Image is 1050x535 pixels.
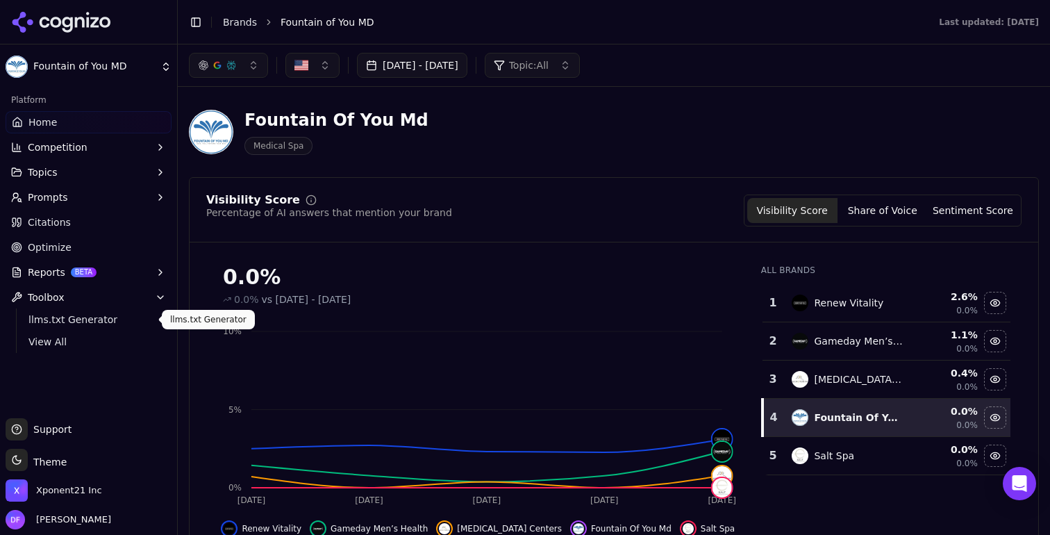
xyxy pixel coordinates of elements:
[762,399,1010,437] tr: 4fountain of you mdFountain Of You Md0.0%0.0%Hide fountain of you md data
[712,429,732,449] img: renew vitality
[792,447,808,464] img: salt spa
[701,523,735,534] span: Salt Spa
[683,523,694,534] img: salt spa
[984,292,1006,314] button: Hide renew vitality data
[915,290,978,304] div: 2.6 %
[762,322,1010,361] tr: 2gameday men’s healthGameday Men’s Health1.1%0.0%Hide gameday men’s health data
[762,437,1010,475] tr: 5salt spaSalt Spa0.0%0.0%Hide salt spa data
[956,458,978,469] span: 0.0%
[36,484,102,497] span: Xponent21 Inc
[457,523,562,534] span: [MEDICAL_DATA] Centers
[814,449,854,463] div: Salt Spa
[984,406,1006,429] button: Hide fountain of you md data
[206,195,300,206] div: Visibility Score
[28,456,67,468] span: Theme
[357,53,467,78] button: [DATE] - [DATE]
[331,523,428,534] span: Gameday Men’s Health
[956,420,978,431] span: 0.0%
[189,110,233,154] img: Fountain of You MD
[28,265,65,279] span: Reports
[228,405,242,415] tspan: 5%
[792,333,808,349] img: gameday men’s health
[223,265,733,290] div: 0.0%
[915,366,978,380] div: 0.4 %
[712,466,732,486] img: serotonin centers
[244,109,428,131] div: Fountain Of You Md
[768,371,778,388] div: 3
[28,290,65,304] span: Toolbox
[792,409,808,426] img: fountain of you md
[590,495,619,505] tspan: [DATE]
[6,111,172,133] a: Home
[837,198,928,223] button: Share of Voice
[792,295,808,311] img: renew vitality
[762,284,1010,322] tr: 1renew vitalityRenew Vitality2.6%0.0%Hide renew vitality data
[281,15,374,29] span: Fountain of You MD
[262,293,351,306] span: vs [DATE] - [DATE]
[439,523,450,534] img: serotonin centers
[708,495,736,505] tspan: [DATE]
[6,236,172,258] a: Optimize
[294,58,308,72] img: United States
[747,198,837,223] button: Visibility Score
[23,332,155,352] a: View All
[6,479,102,502] button: Open organization switcher
[956,305,978,316] span: 0.0%
[712,442,732,461] img: gameday men’s health
[769,409,778,426] div: 4
[591,523,672,534] span: Fountain Of You Md
[6,56,28,78] img: Fountain of You MD
[939,17,1039,28] div: Last updated: [DATE]
[915,443,978,456] div: 0.0 %
[28,165,58,179] span: Topics
[762,361,1010,399] tr: 3serotonin centers[MEDICAL_DATA] Centers0.4%0.0%Hide serotonin centers data
[984,330,1006,352] button: Hide gameday men’s health data
[244,137,312,155] span: Medical Spa
[509,58,549,72] span: Topic: All
[28,115,57,129] span: Home
[23,310,155,329] a: llms.txt Generator
[224,523,235,534] img: renew vitality
[31,513,111,526] span: [PERSON_NAME]
[355,495,383,505] tspan: [DATE]
[28,240,72,254] span: Optimize
[6,186,172,208] button: Prompts
[768,447,778,464] div: 5
[237,495,266,505] tspan: [DATE]
[6,286,172,308] button: Toolbox
[915,404,978,418] div: 0.0 %
[312,523,324,534] img: gameday men’s health
[984,445,1006,467] button: Hide salt spa data
[223,17,257,28] a: Brands
[28,215,71,229] span: Citations
[1003,467,1036,500] div: Open Intercom Messenger
[984,368,1006,390] button: Hide serotonin centers data
[28,190,68,204] span: Prompts
[28,335,149,349] span: View All
[6,479,28,502] img: Xponent21 Inc
[6,211,172,233] a: Citations
[956,343,978,354] span: 0.0%
[6,89,172,111] div: Platform
[814,372,903,386] div: [MEDICAL_DATA] Centers
[28,313,149,327] span: llms.txt Generator
[6,161,172,183] button: Topics
[928,198,1018,223] button: Sentiment Score
[792,371,808,388] img: serotonin centers
[6,510,25,529] img: Drew Faithful
[814,296,883,310] div: Renew Vitality
[768,333,778,349] div: 2
[814,334,903,348] div: Gameday Men’s Health
[768,295,778,311] div: 1
[814,411,903,425] div: Fountain Of You Md
[228,483,242,493] tspan: 0%
[6,261,172,283] button: ReportsBETA
[28,140,87,154] span: Competition
[242,523,301,534] span: Renew Vitality
[473,495,501,505] tspan: [DATE]
[170,314,247,325] p: llms.txt Generator
[223,15,911,29] nav: breadcrumb
[573,523,584,534] img: fountain of you md
[956,381,978,393] span: 0.0%
[915,328,978,342] div: 1.1 %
